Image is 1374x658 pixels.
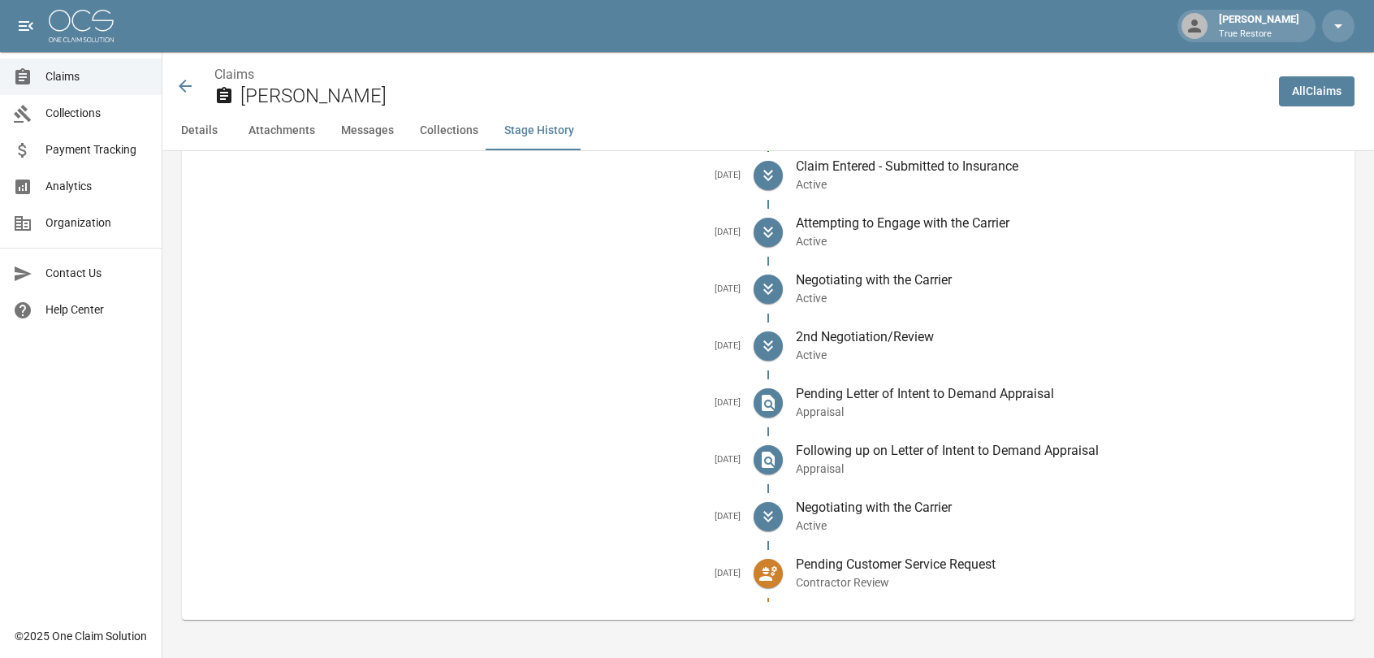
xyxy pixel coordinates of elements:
[214,65,1266,84] nav: breadcrumb
[195,397,741,409] h5: [DATE]
[162,111,235,150] button: Details
[195,170,741,182] h5: [DATE]
[49,10,114,42] img: ocs-logo-white-transparent.png
[195,454,741,466] h5: [DATE]
[796,404,1342,420] p: Appraisal
[796,555,1342,574] p: Pending Customer Service Request
[796,384,1342,404] p: Pending Letter of Intent to Demand Appraisal
[796,157,1342,176] p: Claim Entered - Submitted to Insurance
[796,214,1342,233] p: Attempting to Engage with the Carrier
[45,178,149,195] span: Analytics
[1219,28,1299,41] p: True Restore
[45,105,149,122] span: Collections
[796,461,1342,477] p: Appraisal
[796,347,1342,363] p: Active
[796,327,1342,347] p: 2nd Negotiation/Review
[796,574,1342,591] p: Contractor Review
[796,498,1342,517] p: Negotiating with the Carrier
[15,628,147,644] div: © 2025 One Claim Solution
[491,111,587,150] button: Stage History
[796,441,1342,461] p: Following up on Letter of Intent to Demand Appraisal
[45,68,149,85] span: Claims
[195,340,741,353] h5: [DATE]
[195,284,741,296] h5: [DATE]
[796,176,1342,193] p: Active
[45,265,149,282] span: Contact Us
[1212,11,1306,41] div: [PERSON_NAME]
[45,214,149,232] span: Organization
[796,271,1342,290] p: Negotiating with the Carrier
[195,568,741,580] h5: [DATE]
[328,111,407,150] button: Messages
[1279,76,1355,106] a: AllClaims
[240,84,1266,108] h2: [PERSON_NAME]
[235,111,328,150] button: Attachments
[796,233,1342,249] p: Active
[10,10,42,42] button: open drawer
[45,301,149,318] span: Help Center
[45,141,149,158] span: Payment Tracking
[195,227,741,239] h5: [DATE]
[195,511,741,523] h5: [DATE]
[796,290,1342,306] p: Active
[214,67,254,82] a: Claims
[162,111,1374,150] div: anchor tabs
[796,517,1342,534] p: Active
[407,111,491,150] button: Collections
